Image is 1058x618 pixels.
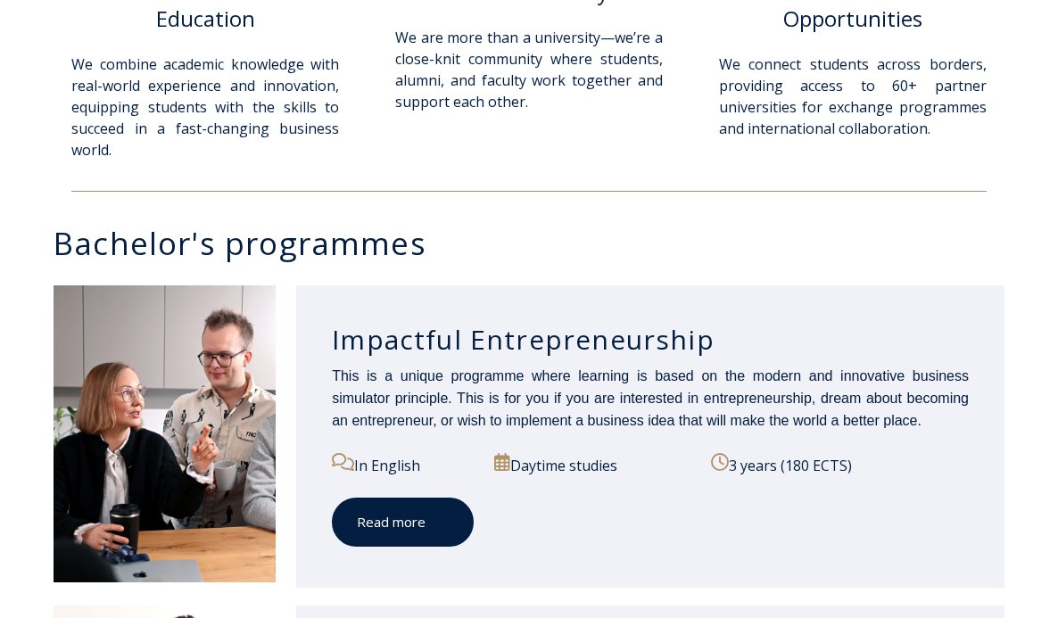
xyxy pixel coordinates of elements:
[332,453,481,476] p: In English
[332,498,474,547] a: Read more
[719,54,987,139] p: We connect students across borders, providing access to 60+ partner universities for exchange pro...
[395,27,663,134] p: We are more than a university—we’re a close-knit community where students, alumni, and faculty wo...
[54,227,1022,259] h3: Bachelor's programmes
[71,54,339,160] span: We combine academic knowledge with real-world experience and innovation, equipping students with ...
[494,453,698,476] p: Daytime studies
[332,323,969,357] h3: Impactful Entrepreneurship
[332,368,969,428] span: This is a unique programme where learning is based on the modern and innovative business simulato...
[711,453,969,476] p: 3 years (180 ECTS)
[54,285,276,581] img: Impactful Entrepreneurship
